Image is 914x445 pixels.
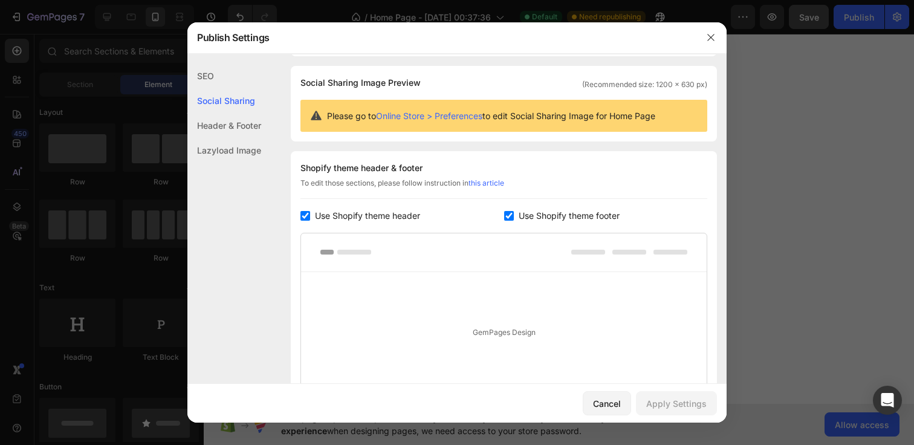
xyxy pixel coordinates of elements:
div: SEO [187,63,261,88]
span: iPhone 11 Pro Max ( 414 px) [72,6,167,18]
span: (Recommended size: 1200 x 630 px) [582,79,707,90]
div: Apply Settings [646,397,707,410]
span: Please go to to edit Social Sharing Image for Home Page [327,109,655,122]
div: Shopify theme header & footer [300,161,707,175]
p: Kostenlos testen [182,198,237,223]
div: To edit those sections, please follow instruction in [300,178,707,199]
span: Social Sharing Image Preview [300,76,421,90]
div: Open Intercom Messenger [873,386,902,415]
strong: Verbinde [13,49,112,77]
p: Publish the page to see the content. [6,320,244,333]
div: Header & Footer [187,113,261,138]
div: Lazyload Image [187,138,261,163]
a: Online Store > Preferences [376,111,482,121]
div: GemPages Design [301,272,707,394]
button: Cancel [583,391,631,415]
strong: Jetzt loslegen [31,252,88,261]
div: Publish Settings [187,22,695,53]
span: Verbinde jedes Programm mit KI - ohne Programmieren, ohne IT-Wissen. Einfach klicken und loslegen. [13,142,227,181]
a: Jetzt loslegen [12,242,120,271]
strong: deine KI mit [13,76,144,105]
div: Social Sharing [187,88,261,113]
span: Use Shopify theme footer [519,209,620,223]
button: Apply Settings [636,391,717,415]
p: Schnell und ohne Code [105,198,160,223]
p: 1000+ Integrationen [28,198,83,223]
a: this article [468,178,504,187]
strong: jedem Programm [13,103,203,132]
span: Use Shopify theme header [315,209,420,223]
div: Cancel [593,397,621,410]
